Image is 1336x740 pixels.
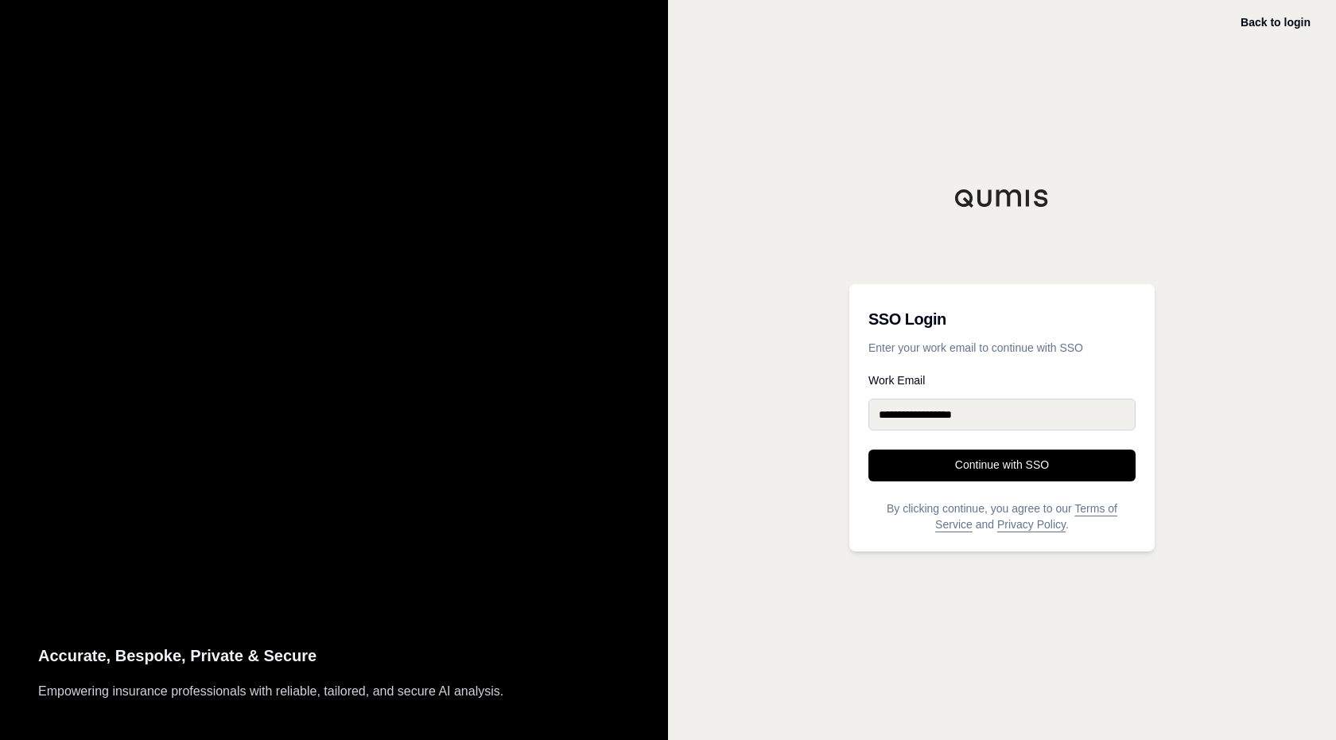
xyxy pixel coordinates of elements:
[868,450,1136,481] button: Continue with SSO
[1241,16,1311,29] a: Back to login
[954,189,1050,208] img: Qumis
[868,375,1136,386] label: Work Email
[868,340,1136,356] p: Enter your work email to continue with SSO
[868,303,1136,335] h3: SSO Login
[997,518,1066,531] a: Privacy Policy
[868,500,1136,532] p: By clicking continue, you agree to our and .
[38,681,630,702] p: Empowering insurance professionals with reliable, tailored, and secure AI analysis.
[38,643,630,669] p: Accurate, Bespoke, Private & Secure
